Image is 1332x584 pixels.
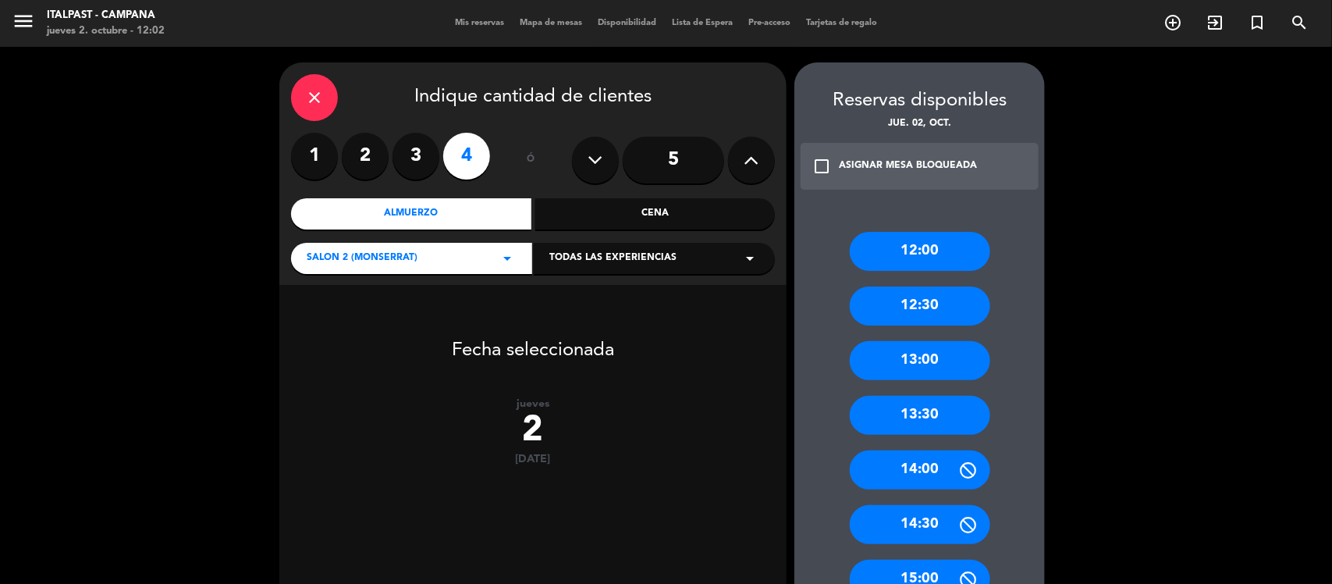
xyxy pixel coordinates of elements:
i: exit_to_app [1206,13,1224,32]
div: ó [506,133,556,187]
i: arrow_drop_down [498,249,517,268]
i: turned_in_not [1248,13,1266,32]
label: 2 [342,133,389,180]
div: [DATE] [279,453,787,466]
div: Almuerzo [291,198,531,230]
span: Mapa de mesas [512,19,590,27]
div: Cena [535,198,776,230]
div: Indique cantidad de clientes [291,74,775,121]
label: 3 [392,133,439,180]
i: close [305,88,324,107]
label: 1 [291,133,338,180]
i: arrow_drop_down [741,249,759,268]
i: add_circle_outline [1163,13,1182,32]
div: jueves [279,397,787,411]
span: Tarjetas de regalo [798,19,885,27]
div: 12:30 [850,287,990,326]
div: 2 [279,411,787,453]
button: menu [12,9,35,38]
span: Pre-acceso [741,19,798,27]
i: search [1290,13,1309,32]
div: jue. 02, oct. [794,116,1045,132]
div: 14:30 [850,505,990,544]
div: 13:00 [850,341,990,380]
span: Todas las experiencias [549,251,677,266]
div: Fecha seleccionada [279,316,787,366]
div: ASIGNAR MESA BLOQUEADA [839,158,977,174]
span: Disponibilidad [590,19,664,27]
div: 12:00 [850,232,990,271]
div: jueves 2. octubre - 12:02 [47,23,165,39]
div: 14:00 [850,450,990,490]
span: Lista de Espera [664,19,741,27]
div: Italpast - Campana [47,8,165,23]
i: check_box_outline_blank [812,157,831,176]
label: 4 [443,133,490,180]
span: Salon 2 (Monserrat) [307,251,417,266]
span: Mis reservas [447,19,512,27]
i: menu [12,9,35,33]
div: Reservas disponibles [794,86,1045,116]
div: 13:30 [850,396,990,435]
